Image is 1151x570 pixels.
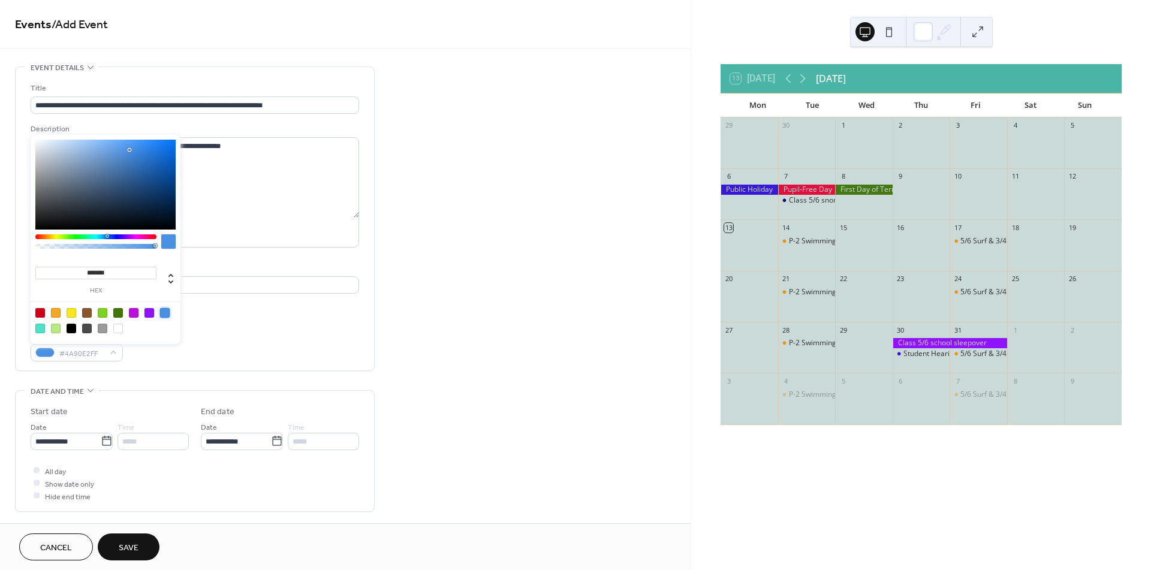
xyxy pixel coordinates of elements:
div: 5/6 Surf & 3/4 SUP [960,287,1022,297]
div: 8 [1011,376,1020,385]
span: Hide end time [45,490,91,503]
div: 18 [1011,223,1020,232]
div: 5/6 Surf & 3/4 SUP [950,390,1007,400]
div: End date [201,406,234,418]
div: Class 5/6 snorkel practice to prepare for [PERSON_NAME] trip – TBC [789,195,1016,206]
div: Student Hearing Tests from 8:45am [903,349,1023,359]
div: 16 [896,223,905,232]
span: Cancel [40,542,72,554]
span: Time [117,421,134,433]
div: 13 [724,223,733,232]
div: 8 [839,172,848,181]
div: 5/6 Surf & 3/4 SUP [950,287,1007,297]
div: #D0021B [35,308,45,318]
div: 5/6 Surf & 3/4 SUP [950,349,1007,359]
div: 1 [839,121,848,130]
div: P-2 Swimming [789,287,836,297]
div: 29 [724,121,733,130]
div: 11 [1011,172,1020,181]
div: 29 [839,325,848,334]
span: Show date only [45,478,94,490]
div: Class 5/6 snorkel practice to prepare for Musgrave trip – TBC [778,195,836,206]
span: / Add Event [52,13,108,37]
div: 31 [953,325,962,334]
div: Start date [31,406,68,418]
span: Date [201,421,217,433]
div: 20 [724,275,733,284]
div: 5/6 Surf & 3/4 SUP [960,390,1022,400]
div: 3 [724,376,733,385]
div: #417505 [113,308,123,318]
div: #4A4A4A [82,324,92,333]
div: 9 [896,172,905,181]
label: hex [35,288,156,294]
div: 7 [782,172,791,181]
div: Thu [894,94,948,117]
div: 2 [896,121,905,130]
div: P-2 Swimming [778,287,836,297]
div: #9B9B9B [98,324,107,333]
div: Title [31,82,357,95]
div: 10 [953,172,962,181]
span: Event details [31,62,84,74]
div: Public Holiday [721,185,778,195]
div: Fri [948,94,1003,117]
button: Save [98,533,159,560]
div: #F5A623 [51,308,61,318]
div: #4A90E2 [160,308,170,318]
div: 5 [839,376,848,385]
div: Mon [730,94,785,117]
div: 9 [1068,376,1077,385]
div: 5/6 Surf & 3/4 SUP [960,349,1022,359]
div: #50E3C2 [35,324,45,333]
div: First Day of Term 4 [835,185,893,195]
span: Time [288,421,305,433]
div: 12 [1068,172,1077,181]
div: 15 [839,223,848,232]
div: P-2 Swimming [778,338,836,348]
div: 26 [1068,275,1077,284]
a: Cancel [19,533,93,560]
div: Sat [1003,94,1057,117]
div: #B8E986 [51,324,61,333]
div: 30 [782,121,791,130]
div: Wed [839,94,894,117]
div: 30 [896,325,905,334]
div: 22 [839,275,848,284]
div: 1 [1011,325,1020,334]
div: Class 5/6 school sleepover [893,338,1007,348]
div: 5 [1068,121,1077,130]
div: 3 [953,121,962,130]
span: Date and time [31,385,84,398]
div: 6 [896,376,905,385]
div: P-2 Swimming [789,236,836,246]
div: 5/6 Surf & 3/4 SUP [950,236,1007,246]
span: All day [45,465,66,478]
div: 4 [782,376,791,385]
div: #8B572A [82,308,92,318]
div: 24 [953,275,962,284]
div: 2 [1068,325,1077,334]
div: Student Hearing Tests from 8:45am [893,349,950,359]
div: 5/6 Surf & 3/4 SUP [960,236,1022,246]
div: 25 [1011,275,1020,284]
div: 23 [896,275,905,284]
div: Location [31,262,357,275]
div: #9013FE [144,308,154,318]
div: P-2 Swimming [789,390,836,400]
div: #F8E71C [67,308,76,318]
div: 7 [953,376,962,385]
div: [DATE] [816,71,846,86]
div: 6 [724,172,733,181]
div: 19 [1068,223,1077,232]
div: 17 [953,223,962,232]
div: P-2 Swimming [778,236,836,246]
span: #4A90E2FF [59,347,104,360]
span: Save [119,542,138,554]
div: #7ED321 [98,308,107,318]
div: #BD10E0 [129,308,138,318]
div: #FFFFFF [113,324,123,333]
div: 28 [782,325,791,334]
div: Description [31,123,357,135]
a: Events [15,13,52,37]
